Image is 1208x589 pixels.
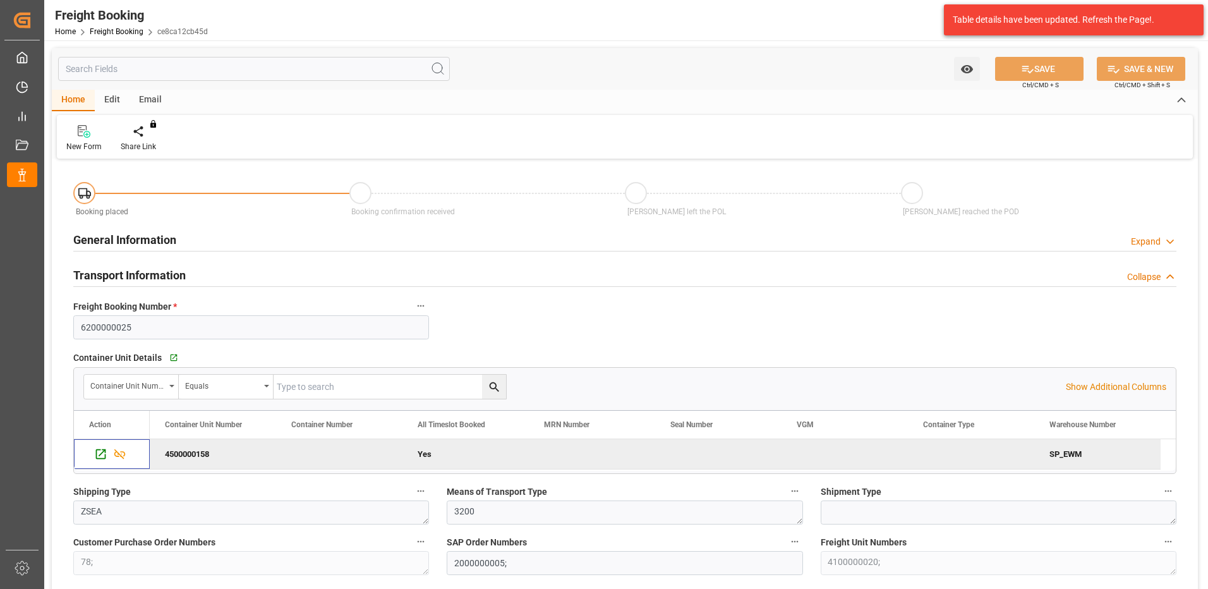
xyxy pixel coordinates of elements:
div: SP_EWM [1034,439,1161,469]
button: Freight Unit Numbers [1160,533,1176,550]
span: Ctrl/CMD + Shift + S [1114,80,1170,90]
span: Shipping Type [73,485,131,499]
span: All Timeslot Booked [418,420,485,429]
div: Yes [418,440,514,469]
span: Booking confirmation received [351,207,455,216]
div: Press SPACE to deselect this row. [74,439,150,470]
span: Freight Booking Number [73,300,177,313]
a: Freight Booking [90,27,143,36]
div: Freight Booking [55,6,208,25]
span: Means of Transport Type [447,485,547,499]
p: Show Additional Columns [1066,380,1166,394]
button: open menu [84,375,179,399]
textarea: 4100000020; [821,551,1176,575]
div: Edit [95,90,130,111]
button: search button [482,375,506,399]
input: Search Fields [58,57,450,81]
div: Press SPACE to deselect this row. [150,439,1161,470]
button: Shipping Type [413,483,429,499]
span: [PERSON_NAME] left the POL [627,207,726,216]
div: Action [89,420,111,429]
button: Shipment Type [1160,483,1176,499]
button: SAVE [995,57,1084,81]
span: Shipment Type [821,485,881,499]
button: Customer Purchase Order Numbers [413,533,429,550]
h2: Transport Information [73,267,186,284]
input: Type to search [274,375,506,399]
a: Home [55,27,76,36]
button: SAP Order Numbers [787,533,803,550]
span: [PERSON_NAME] reached the POD [903,207,1019,216]
button: Means of Transport Type [787,483,803,499]
span: Freight Unit Numbers [821,536,907,549]
textarea: 78; [73,551,429,575]
span: Warehouse Number [1049,420,1116,429]
span: Container Number [291,420,353,429]
button: SAVE & NEW [1097,57,1185,81]
span: SAP Order Numbers [447,536,527,549]
div: Email [130,90,171,111]
h2: General Information [73,231,176,248]
div: Collapse [1127,270,1161,284]
div: 4500000158 [150,439,276,469]
div: Equals [185,377,260,392]
span: Seal Number [670,420,713,429]
div: Expand [1131,235,1161,248]
button: Freight Booking Number * [413,298,429,314]
button: open menu [954,57,980,81]
span: MRN Number [544,420,589,429]
div: Home [52,90,95,111]
div: Container Unit Number [90,377,165,392]
span: Container Unit Number [165,420,242,429]
textarea: ZSEA [73,501,429,525]
span: Booking placed [76,207,128,216]
span: Container Unit Details [73,351,162,365]
div: New Form [66,141,102,152]
textarea: 3200 [447,501,802,525]
span: Ctrl/CMD + S [1022,80,1059,90]
div: Table details have been updated. Refresh the Page!. [953,13,1185,27]
span: Customer Purchase Order Numbers [73,536,215,549]
span: VGM [797,420,814,429]
button: open menu [179,375,274,399]
span: Container Type [923,420,974,429]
